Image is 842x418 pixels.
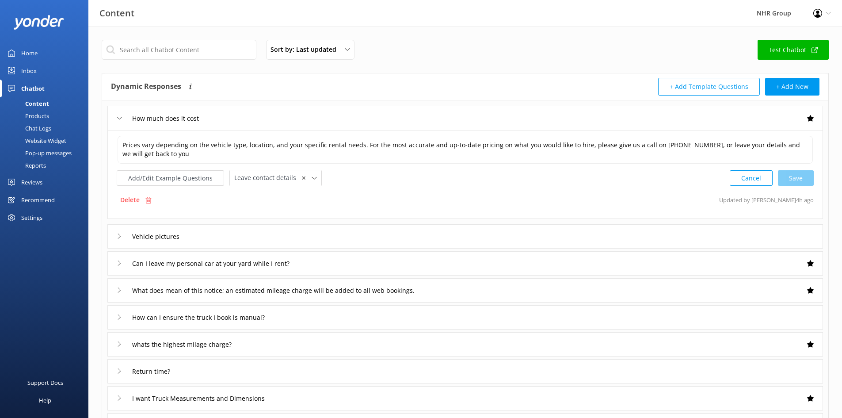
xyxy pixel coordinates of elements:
[5,122,51,134] div: Chat Logs
[21,62,37,80] div: Inbox
[117,170,224,186] button: Add/Edit Example Questions
[99,6,134,20] h3: Content
[301,174,306,182] span: ✕
[5,134,88,147] a: Website Widget
[271,45,342,54] span: Sort by: Last updated
[719,192,814,208] p: Updated by [PERSON_NAME] 4h ago
[658,78,760,96] button: + Add Template Questions
[5,147,88,159] a: Pop-up messages
[5,97,88,110] a: Content
[21,44,38,62] div: Home
[758,40,829,60] a: Test Chatbot
[21,80,45,97] div: Chatbot
[21,173,42,191] div: Reviews
[5,147,72,159] div: Pop-up messages
[120,195,140,205] p: Delete
[102,40,256,60] input: Search all Chatbot Content
[5,122,88,134] a: Chat Logs
[39,391,51,409] div: Help
[5,110,49,122] div: Products
[111,78,181,96] h4: Dynamic Responses
[234,173,301,183] span: Leave contact details
[730,170,773,186] button: Cancel
[118,136,813,164] textarea: Prices vary depending on the vehicle type, location, and your specific rental needs. For the most...
[765,78,819,96] button: + Add New
[21,209,42,226] div: Settings
[5,159,88,172] a: Reports
[13,15,64,30] img: yonder-white-logo.png
[21,191,55,209] div: Recommend
[5,134,66,147] div: Website Widget
[5,159,46,172] div: Reports
[27,374,63,391] div: Support Docs
[5,97,49,110] div: Content
[5,110,88,122] a: Products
